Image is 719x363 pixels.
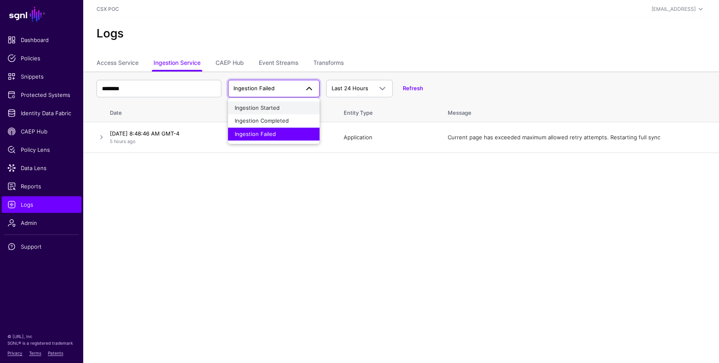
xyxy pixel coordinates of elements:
p: SGNL® is a registered trademark [7,340,76,346]
h4: [DATE] 8:48:46 AM GMT-4 [110,130,223,137]
div: [EMAIL_ADDRESS] [652,5,696,13]
h2: Logs [97,27,706,41]
a: Terms [29,351,41,356]
span: Policy Lens [7,146,76,154]
a: Protected Systems [2,86,82,103]
span: Admin [7,219,76,227]
span: Last 24 Hours [332,85,368,91]
a: Policy Lens [2,141,82,158]
a: Patents [48,351,63,356]
td: Current page has exceeded maximum allowed retry attempts. Restarting full sync [439,122,719,153]
span: Logs [7,200,76,209]
a: Policies [2,50,82,67]
a: CSX POC [97,6,119,12]
a: Data Lens [2,160,82,176]
th: Date [107,101,231,122]
a: Event Streams [259,56,298,72]
th: Entity Type [335,101,439,122]
span: Snippets [7,72,76,81]
th: Message [439,101,719,122]
a: Logs [2,196,82,213]
span: Reports [7,182,76,190]
a: Refresh [403,85,423,91]
a: CAEP Hub [2,123,82,140]
a: Transforms [313,56,344,72]
a: Admin [2,215,82,231]
span: Ingestion Started [235,104,280,111]
button: Ingestion Started [228,101,320,115]
a: Ingestion Service [154,56,201,72]
a: Reports [2,178,82,195]
button: Ingestion Completed [228,114,320,128]
span: Identity Data Fabric [7,109,76,117]
span: Ingestion Failed [235,131,276,137]
a: CAEP Hub [216,56,244,72]
span: CAEP Hub [7,127,76,136]
span: Policies [7,54,76,62]
p: © [URL], Inc [7,333,76,340]
a: SGNL [5,5,78,23]
span: Ingestion Failed [233,85,275,91]
button: Ingestion Failed [228,128,320,141]
span: Ingestion Completed [235,117,289,124]
a: Access Service [97,56,139,72]
a: Privacy [7,351,22,356]
span: Support [7,242,76,251]
a: Dashboard [2,32,82,48]
span: Dashboard [7,36,76,44]
span: Data Lens [7,164,76,172]
td: Application [335,122,439,153]
a: Snippets [2,68,82,85]
a: Identity Data Fabric [2,105,82,121]
span: Protected Systems [7,91,76,99]
p: 5 hours ago [110,138,223,145]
